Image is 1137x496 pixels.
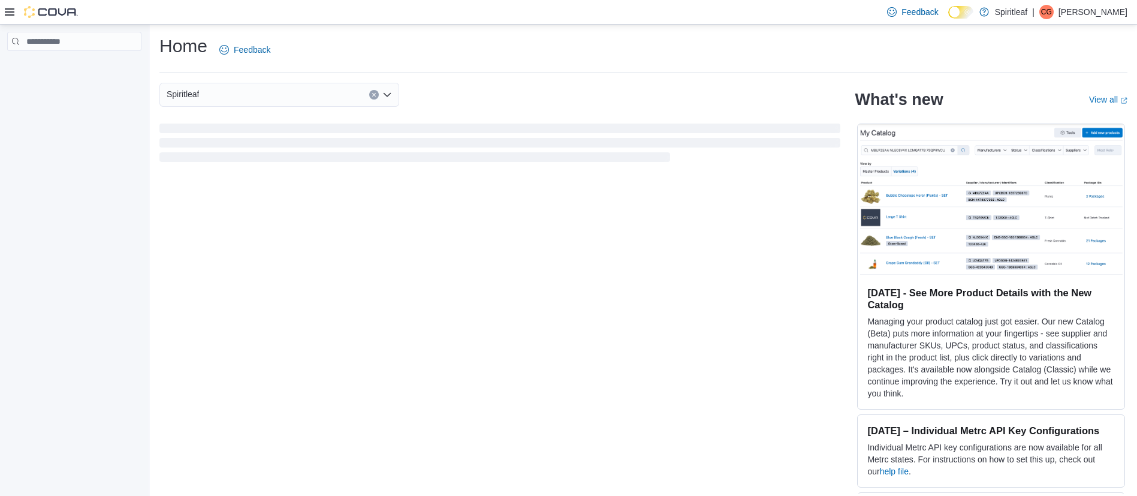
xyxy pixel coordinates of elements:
[167,87,199,101] span: Spiritleaf
[880,467,909,476] a: help file
[867,315,1115,399] p: Managing your product catalog just got easier. Our new Catalog (Beta) puts more information at yo...
[369,90,379,100] button: Clear input
[1039,5,1054,19] div: Clayton G
[24,6,78,18] img: Cova
[948,6,973,19] input: Dark Mode
[7,53,141,82] nav: Complex example
[1032,5,1035,19] p: |
[159,126,840,164] span: Loading
[382,90,392,100] button: Open list of options
[234,44,270,56] span: Feedback
[1041,5,1052,19] span: CG
[901,6,938,18] span: Feedback
[995,5,1027,19] p: Spiritleaf
[867,441,1115,477] p: Individual Metrc API key configurations are now available for all Metrc states. For instructions ...
[855,90,943,109] h2: What's new
[867,425,1115,437] h3: [DATE] – Individual Metrc API Key Configurations
[1089,95,1127,104] a: View allExternal link
[159,34,207,58] h1: Home
[1058,5,1127,19] p: [PERSON_NAME]
[1120,97,1127,104] svg: External link
[867,287,1115,311] h3: [DATE] - See More Product Details with the New Catalog
[215,38,275,62] a: Feedback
